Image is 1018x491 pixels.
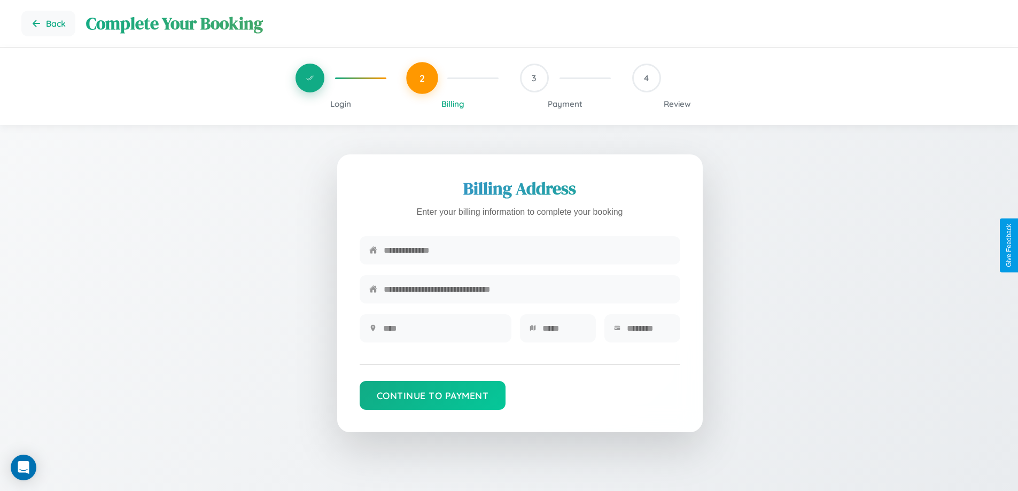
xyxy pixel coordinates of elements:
span: Payment [548,99,582,109]
h2: Billing Address [360,177,680,200]
span: Login [330,99,351,109]
span: 2 [419,72,425,84]
span: 4 [644,73,649,83]
div: Open Intercom Messenger [11,455,36,480]
span: 3 [532,73,537,83]
h1: Complete Your Booking [86,12,997,35]
div: Give Feedback [1005,224,1013,267]
button: Continue to Payment [360,381,506,410]
p: Enter your billing information to complete your booking [360,205,680,220]
span: Billing [441,99,464,109]
button: Go back [21,11,75,36]
span: Review [664,99,691,109]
